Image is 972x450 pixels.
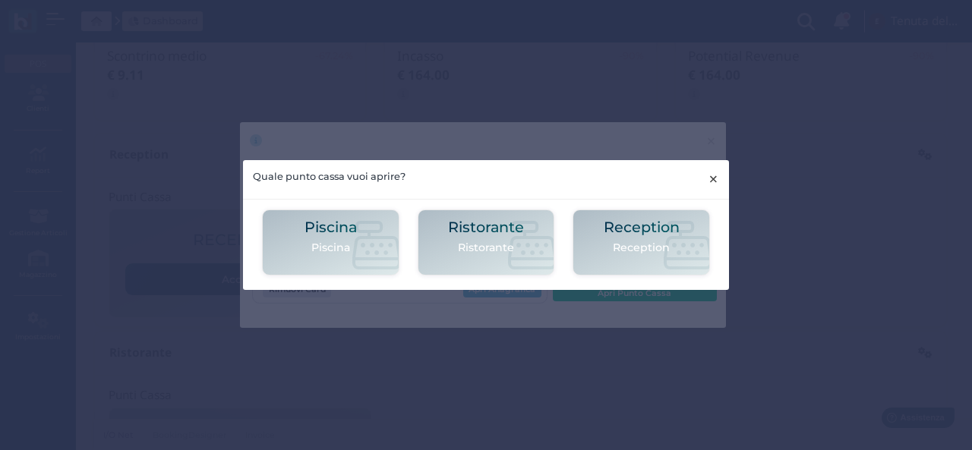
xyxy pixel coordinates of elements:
[708,169,719,189] span: ×
[253,169,406,184] h5: Quale punto cassa vuoi aprire?
[305,240,357,256] p: Piscina
[698,160,729,199] button: Close
[305,219,357,235] h2: Piscina
[448,219,524,235] h2: Ristorante
[448,240,524,256] p: Ristorante
[604,240,680,256] p: Reception
[604,219,680,235] h2: Reception
[45,12,100,24] span: Assistenza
